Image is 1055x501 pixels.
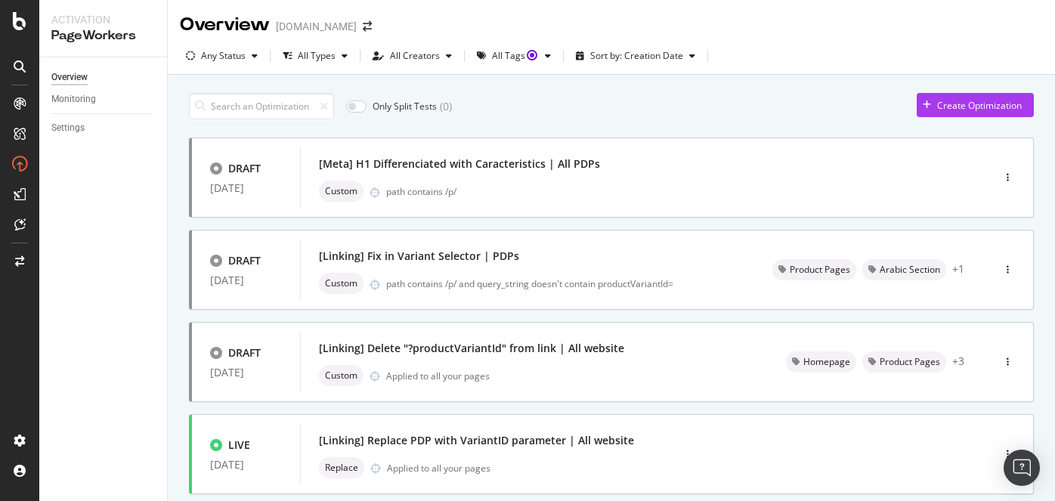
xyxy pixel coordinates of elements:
div: neutral label [862,351,946,373]
span: Product Pages [790,265,850,274]
div: Only Split Tests [373,100,437,113]
a: Overview [51,70,156,85]
div: [DATE] [210,182,282,194]
div: neutral label [862,259,946,280]
div: Monitoring [51,91,96,107]
button: All Creators [367,44,458,68]
div: Create Optimization [937,99,1022,112]
div: LIVE [228,438,250,453]
div: DRAFT [228,161,261,176]
input: Search an Optimization [189,93,334,119]
div: + 1 [952,261,964,277]
div: [Linking] Replace PDP with VariantID parameter | All website [319,433,634,448]
div: path contains /p/ [386,185,928,198]
a: Settings [51,120,156,136]
button: Any Status [180,44,264,68]
span: Custom [325,371,357,380]
div: All Tags [492,51,539,60]
div: arrow-right-arrow-left [363,21,372,32]
div: Applied to all your pages [387,462,490,475]
span: Custom [325,187,357,196]
div: neutral label [319,181,364,202]
div: ( 0 ) [440,99,452,114]
div: Applied to all your pages [386,370,490,382]
div: DRAFT [228,253,261,268]
span: Arabic Section [880,265,940,274]
span: Homepage [803,357,850,366]
div: Any Status [201,51,246,60]
div: neutral label [319,365,364,386]
button: Sort by: Creation Date [570,44,701,68]
button: All Types [277,44,354,68]
a: Monitoring [51,91,156,107]
div: Settings [51,120,85,136]
div: [DATE] [210,274,282,286]
div: PageWorkers [51,27,155,45]
div: All Types [298,51,336,60]
div: [DOMAIN_NAME] [276,19,357,34]
span: Replace [325,463,358,472]
div: neutral label [786,351,856,373]
div: Activation [51,12,155,27]
div: neutral label [772,259,856,280]
div: [Linking] Delete "?productVariantId" from link | All website [319,341,624,356]
div: neutral label [319,457,364,478]
div: [DATE] [210,366,282,379]
div: Overview [180,12,270,38]
span: Product Pages [880,357,940,366]
span: Custom [325,279,357,288]
div: + 3 [952,354,964,369]
div: [DATE] [210,459,282,471]
div: Open Intercom Messenger [1004,450,1040,486]
div: neutral label [319,273,364,294]
div: Overview [51,70,88,85]
button: All TagsTooltip anchor [471,44,557,68]
div: path contains /p/ and query_string doesn't contain productVariantId= [386,277,736,290]
div: All Creators [390,51,440,60]
div: DRAFT [228,345,261,360]
div: [Linking] Fix in Variant Selector | PDPs [319,249,519,264]
div: Sort by: Creation Date [590,51,683,60]
button: Create Optimization [917,93,1034,117]
div: Tooltip anchor [525,48,539,62]
div: [Meta] H1 Differenciated with Caracteristics | All PDPs [319,156,600,172]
